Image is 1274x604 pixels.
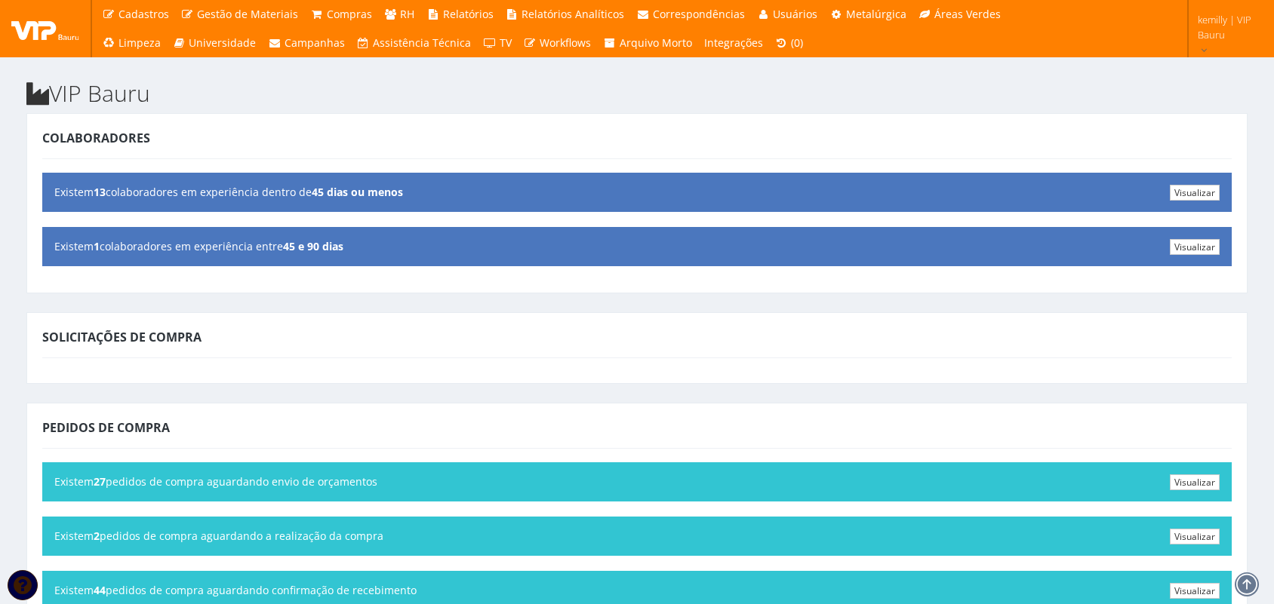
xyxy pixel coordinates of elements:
[42,419,170,436] span: Pedidos de Compra
[94,185,106,199] b: 13
[522,7,624,21] span: Relatórios Analíticos
[197,7,298,21] span: Gestão de Materiais
[597,29,698,57] a: Arquivo Morto
[11,17,79,40] img: logo
[189,35,256,50] span: Universidade
[94,529,100,543] b: 2
[285,35,345,50] span: Campanhas
[118,35,161,50] span: Limpeza
[500,35,512,50] span: TV
[42,329,202,345] span: Solicitações de Compra
[1170,185,1220,201] a: Visualizar
[373,35,471,50] span: Assistência Técnica
[704,35,763,50] span: Integrações
[327,7,372,21] span: Compras
[118,7,169,21] span: Cadastros
[312,185,403,199] b: 45 dias ou menos
[42,517,1232,556] div: Existem pedidos de compra aguardando a realização da compra
[1170,529,1220,544] a: Visualizar
[94,239,100,253] b: 1
[283,239,343,253] b: 45 e 90 dias
[42,173,1232,212] div: Existem colaboradores em experiência dentro de
[94,474,106,489] b: 27
[262,29,351,57] a: Campanhas
[351,29,478,57] a: Assistência Técnica
[698,29,769,57] a: Integrações
[518,29,598,57] a: Workflows
[1170,583,1220,599] a: Visualizar
[400,7,414,21] span: RH
[1170,239,1220,255] a: Visualizar
[653,7,745,21] span: Correspondências
[42,462,1232,501] div: Existem pedidos de compra aguardando envio de orçamentos
[620,35,692,50] span: Arquivo Morto
[540,35,591,50] span: Workflows
[94,583,106,597] b: 44
[96,29,167,57] a: Limpeza
[846,7,906,21] span: Metalúrgica
[1170,474,1220,490] a: Visualizar
[167,29,263,57] a: Universidade
[769,29,810,57] a: (0)
[443,7,494,21] span: Relatórios
[1198,12,1254,42] span: kemilly | VIP Bauru
[773,7,817,21] span: Usuários
[42,130,150,146] span: Colaboradores
[477,29,518,57] a: TV
[791,35,803,50] span: (0)
[42,227,1232,266] div: Existem colaboradores em experiência entre
[934,7,1001,21] span: Áreas Verdes
[26,81,1248,106] h2: VIP Bauru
